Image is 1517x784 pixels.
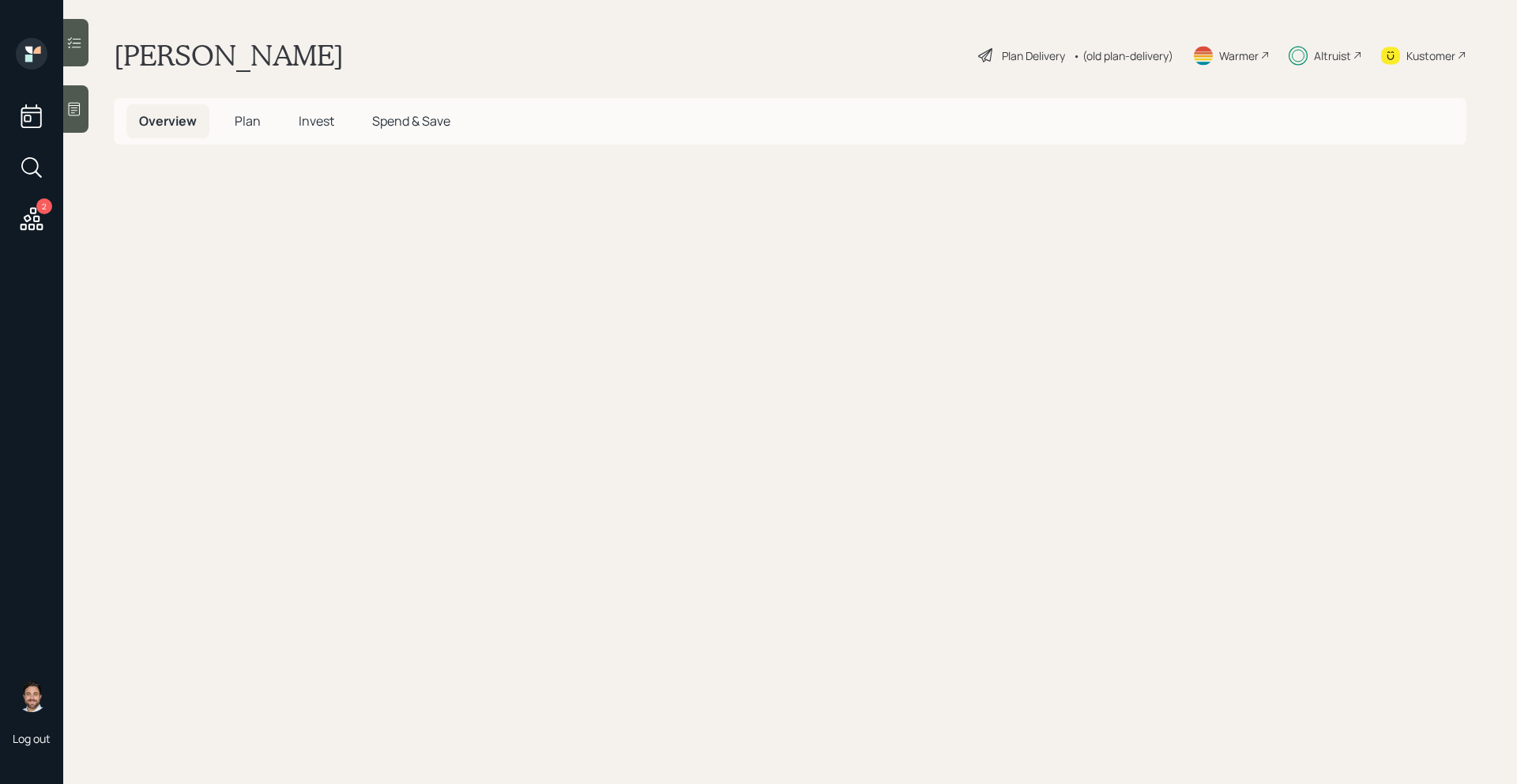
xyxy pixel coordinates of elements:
div: Warmer [1219,47,1259,64]
span: Plan [235,112,261,130]
div: • (old plan-delivery) [1073,47,1173,64]
span: Overview [139,112,197,130]
div: Kustomer [1406,47,1455,64]
span: Spend & Save [372,112,450,130]
img: michael-russo-headshot.png [16,680,47,712]
div: 2 [36,198,52,214]
span: Invest [299,112,334,130]
div: Log out [13,731,51,746]
h1: [PERSON_NAME] [114,38,344,73]
div: Altruist [1314,47,1351,64]
div: Plan Delivery [1002,47,1065,64]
